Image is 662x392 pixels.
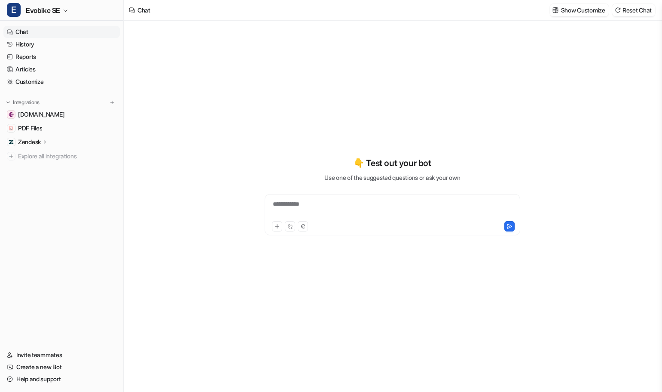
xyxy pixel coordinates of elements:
span: PDF Files [18,124,42,133]
img: Zendesk [9,139,14,145]
a: Articles [3,63,120,75]
a: Customize [3,76,120,88]
div: Chat [137,6,150,15]
a: PDF FilesPDF Files [3,122,120,134]
button: Integrations [3,98,42,107]
span: Explore all integrations [18,149,116,163]
a: Help and support [3,373,120,385]
img: www.evobike.se [9,112,14,117]
a: History [3,38,120,50]
img: expand menu [5,99,11,105]
p: 👇 Test out your bot [354,157,431,170]
a: Reports [3,51,120,63]
p: Show Customize [561,6,605,15]
img: customize [552,7,558,13]
span: Evobike SE [26,4,60,16]
img: reset [615,7,621,13]
a: Create a new Bot [3,361,120,373]
p: Zendesk [18,138,41,146]
button: Reset Chat [612,4,655,16]
a: www.evobike.se[DOMAIN_NAME] [3,108,120,120]
a: Invite teammates [3,349,120,361]
button: Show Customize [550,4,609,16]
span: E [7,3,21,17]
p: Use one of the suggested questions or ask your own [324,173,460,182]
span: [DOMAIN_NAME] [18,110,64,119]
a: Explore all integrations [3,150,120,162]
img: explore all integrations [7,152,15,161]
img: PDF Files [9,126,14,131]
a: Chat [3,26,120,38]
img: menu_add.svg [109,99,115,105]
p: Integrations [13,99,40,106]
